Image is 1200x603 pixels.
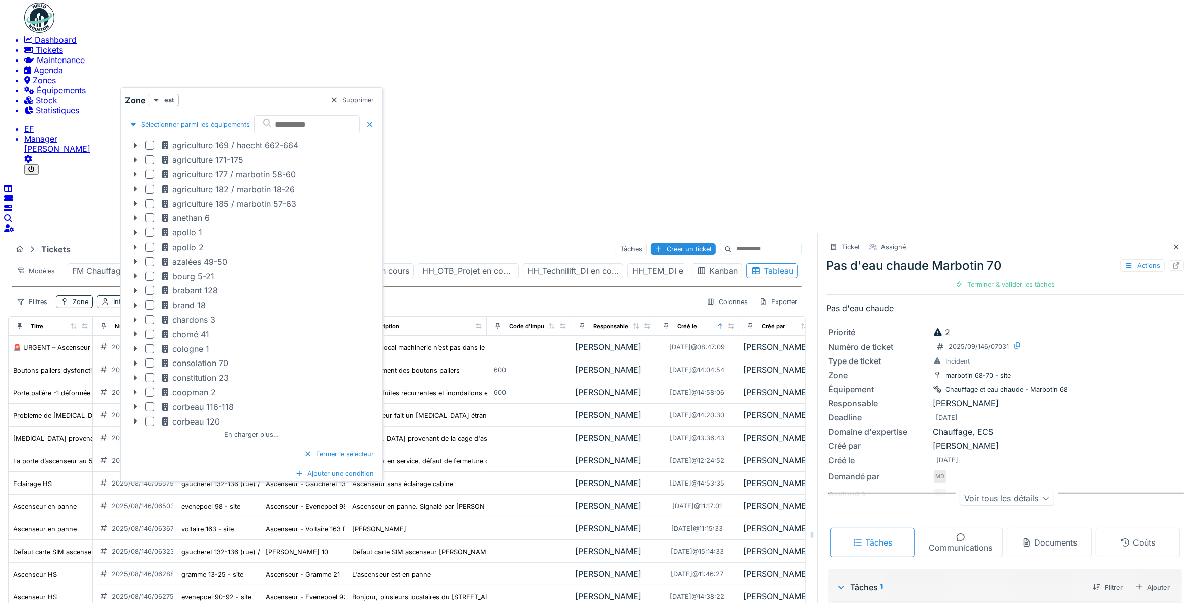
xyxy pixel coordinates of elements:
[112,570,174,578] div: 2025/08/146/06288
[743,365,819,375] div: [PERSON_NAME]
[266,571,340,578] div: Ascenseur - Gramme 21
[352,435,512,442] div: [MEDICAL_DATA] provenant de la cage d'ascenseur
[936,456,958,464] div: [DATE]
[24,134,1196,154] li: [PERSON_NAME]
[112,389,171,396] div: 2025/10/146/07012
[112,593,174,600] div: 2025/08/146/06275
[743,523,819,533] div: [PERSON_NAME]
[266,593,347,601] div: Ascenseur - Evenepoel 92
[933,469,947,484] div: MD
[115,323,163,330] div: Numéro de ticket
[743,591,819,601] div: [PERSON_NAME]
[160,373,229,383] div: constitution 23
[509,323,560,330] div: Code d'imputation
[1089,582,1127,593] div: Filtrer
[300,448,378,460] div: Fermer le sélecteur
[670,366,725,374] div: [DATE] @ 14:04:54
[13,367,143,374] div: Boutons paliers dysfonctionnels Rez et +4
[670,411,725,419] div: [DATE] @ 14:20:30
[826,258,1184,273] div: Pas d'eau chaude Marbotin 70
[575,569,651,579] div: [PERSON_NAME]
[13,571,57,578] div: Ascenseur HS
[12,295,52,308] div: Filtres
[671,570,724,578] div: [DATE] @ 11:46:27
[828,441,1182,451] div: [PERSON_NAME]
[181,571,243,578] div: gramme 13-25 - site
[923,532,999,553] div: Communications
[36,95,57,105] span: Stock
[181,480,349,488] div: gaucheret 132-136 (rue) / [PERSON_NAME] 8-12 - site
[160,242,204,252] div: apollo 2
[828,398,1182,408] div: [PERSON_NAME]
[1120,259,1165,272] div: Actions
[616,243,647,255] div: Tâches
[35,35,77,45] span: Dashboard
[352,593,519,601] div: Bonjour, plusieurs locataires du [STREET_ADDRESS]...
[575,591,651,601] div: [PERSON_NAME]
[494,366,506,374] div: 600
[1022,537,1077,548] div: Documents
[670,434,725,442] div: [DATE] @ 13:36:43
[160,329,209,339] div: chomé 41
[828,384,929,394] div: Équipement
[828,471,929,481] div: Demandé par
[836,582,1085,592] div: Tâches
[828,427,929,437] div: Domaine d'expertise
[743,410,819,420] div: [PERSON_NAME]
[949,343,1009,350] div: 2025/09/146/07031
[13,593,57,601] div: Ascenseur HS
[160,416,220,427] div: corbeau 120
[181,548,349,556] div: gaucheret 132-136 (rue) / [PERSON_NAME] 8-12 - site
[945,372,1011,379] div: marbotin 68-70 - site
[112,502,174,510] div: 2025/08/146/06503
[160,199,296,209] div: agriculture 185 / marbotin 57-63
[37,244,75,254] strong: Tickets
[575,501,651,511] div: [PERSON_NAME]
[160,213,210,223] div: anethan 6
[181,593,251,601] div: evenepoel 90-92 - site
[291,468,378,479] div: Ajouter une condition
[842,243,860,251] div: Ticket
[37,85,86,95] span: Équipements
[853,537,892,548] div: Tâches
[112,525,174,532] div: 2025/08/146/06367
[828,398,929,408] div: Responsable
[527,266,619,276] div: HH_Technilift_DI en cours
[160,271,214,281] div: bourg 5-21
[112,343,174,351] div: 2025/09/146/07028
[73,298,88,306] div: Zone
[828,412,929,423] div: Deadline
[575,523,651,533] div: [PERSON_NAME]
[828,441,929,451] div: Créé par
[743,342,819,352] div: [PERSON_NAME]
[632,266,712,276] div: HH_TEM_DI en cours
[575,365,651,375] div: [PERSON_NAME]
[112,366,174,374] div: 2025/09/146/07003
[13,457,238,465] div: La porte d’ascenseur au 5ème étage du 678 Haecht ne se ferme pas bien
[160,402,234,412] div: corbeau 116-118
[12,265,59,277] div: Modèles
[266,525,361,533] div: Ascenseur - Voltaire 163 Droite
[112,434,173,442] div: 2025/09/146/06877
[575,410,651,420] div: [PERSON_NAME]
[494,389,506,396] div: 600
[160,140,298,150] div: agriculture 169 / haecht 662-664
[828,327,929,337] div: Priorité
[575,478,651,488] div: [PERSON_NAME]
[37,55,85,65] span: Maintenance
[326,94,378,106] div: Supprimer
[36,105,79,115] span: Statistiques
[575,455,651,465] div: [PERSON_NAME]
[743,478,819,488] div: [PERSON_NAME]
[112,479,174,487] div: 2025/08/146/06579
[936,414,958,421] div: [DATE]
[945,357,970,365] div: Incident
[266,503,367,510] div: Ascenseur - Evenepoel 98 Droite
[352,480,453,488] div: Ascenseur sans éclairage cabine
[13,548,162,556] div: Défaut carte SIM ascenseur [PERSON_NAME] 10
[220,429,283,440] div: En charger plus…
[352,367,460,374] div: Remplacement des boutons paliers
[828,342,929,352] div: Numéro de ticket
[352,412,544,419] div: -L'ascenseur fait un [MEDICAL_DATA] étrange (comme si qu...
[880,582,883,592] sup: 1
